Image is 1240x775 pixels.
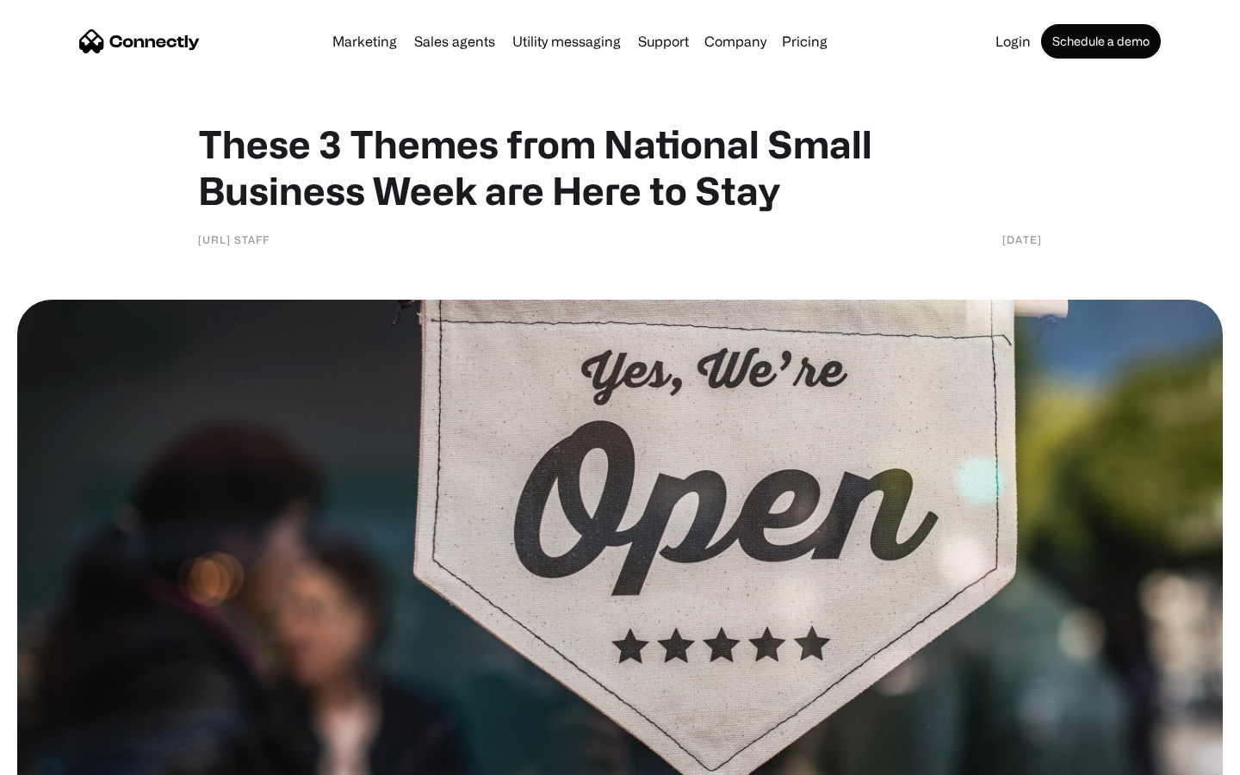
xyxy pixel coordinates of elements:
[17,745,103,769] aside: Language selected: English
[407,34,502,48] a: Sales agents
[631,34,696,48] a: Support
[1002,231,1042,248] div: [DATE]
[505,34,628,48] a: Utility messaging
[198,121,1042,214] h1: These 3 Themes from National Small Business Week are Here to Stay
[325,34,404,48] a: Marketing
[775,34,834,48] a: Pricing
[34,745,103,769] ul: Language list
[989,34,1038,48] a: Login
[1041,24,1161,59] a: Schedule a demo
[704,29,766,53] div: Company
[198,231,270,248] div: [URL] Staff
